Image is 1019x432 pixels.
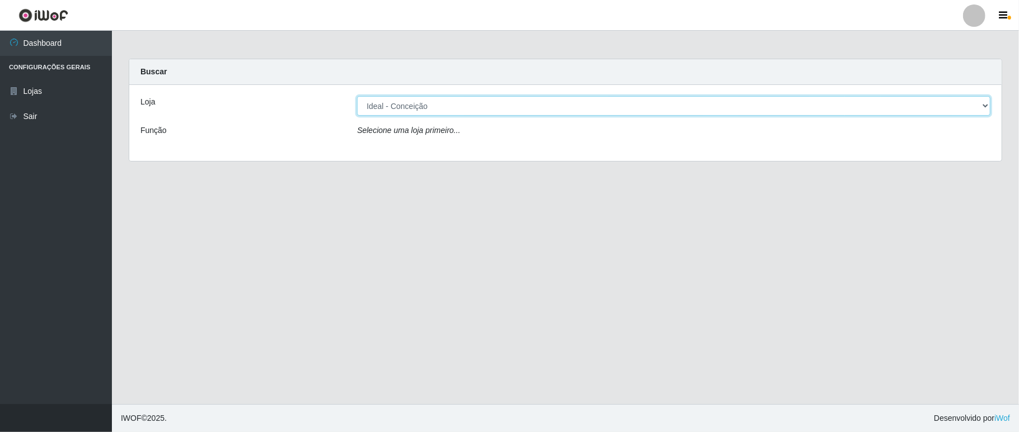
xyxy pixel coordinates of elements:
[934,412,1010,424] span: Desenvolvido por
[140,125,167,136] label: Função
[994,414,1010,422] a: iWof
[140,67,167,76] strong: Buscar
[140,96,155,108] label: Loja
[121,414,142,422] span: IWOF
[18,8,68,22] img: CoreUI Logo
[357,126,460,135] i: Selecione uma loja primeiro...
[121,412,167,424] span: © 2025 .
